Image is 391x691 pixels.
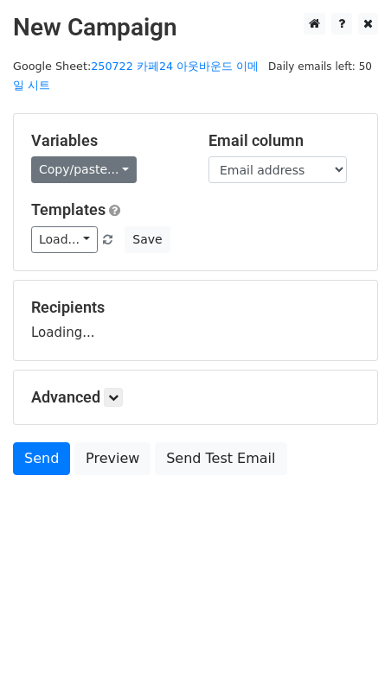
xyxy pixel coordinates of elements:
h5: Email column [208,131,360,150]
h5: Variables [31,131,183,150]
h5: Advanced [31,388,360,407]
a: Send [13,442,70,475]
h2: New Campaign [13,13,378,42]
h5: Recipients [31,298,360,317]
a: Copy/paste... [31,156,137,183]
a: Send Test Email [155,442,286,475]
a: Preview [74,442,151,475]
a: Load... [31,226,98,253]
small: Google Sheet: [13,60,259,92]
a: Daily emails left: 50 [262,60,378,73]
span: Daily emails left: 50 [262,57,378,76]
iframe: Chat Widget [304,608,391,691]
a: Templates [31,200,106,219]
div: Loading... [31,298,360,343]
button: Save [125,226,170,253]
a: 250722 카페24 아웃바운드 이메일 시트 [13,60,259,92]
